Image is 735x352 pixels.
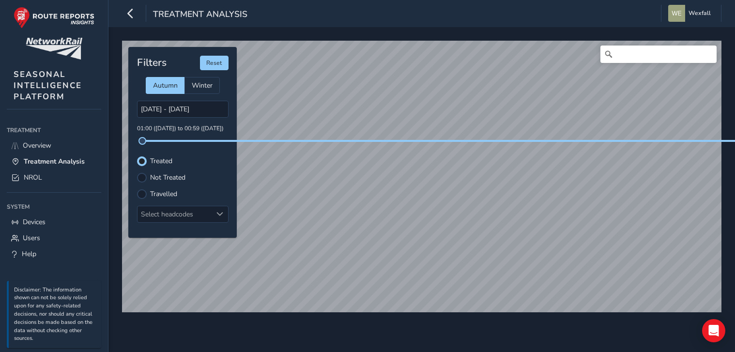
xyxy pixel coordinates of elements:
div: Winter [184,77,220,94]
input: Search [600,46,717,63]
span: Overview [23,141,51,150]
a: Devices [7,214,101,230]
div: Select headcodes [138,206,212,222]
span: Treatment Analysis [24,157,85,166]
img: customer logo [26,38,82,60]
span: Help [22,249,36,259]
h4: Filters [137,57,167,69]
div: Open Intercom Messenger [702,319,725,342]
div: Treatment [7,123,101,138]
span: SEASONAL INTELLIGENCE PLATFORM [14,69,82,102]
div: Autumn [146,77,184,94]
a: NROL [7,169,101,185]
span: Devices [23,217,46,227]
a: Help [7,246,101,262]
a: Treatment Analysis [7,153,101,169]
a: Overview [7,138,101,153]
p: 01:00 ([DATE]) to 00:59 ([DATE]) [137,124,229,133]
span: NROL [24,173,42,182]
img: rr logo [14,7,94,29]
button: Reset [200,56,229,70]
span: Treatment Analysis [153,8,247,22]
p: Disclaimer: The information shown can not be solely relied upon for any safety-related decisions,... [14,286,96,343]
span: Wexfall [689,5,711,22]
span: Winter [192,81,213,90]
a: Users [7,230,101,246]
label: Treated [150,158,172,165]
span: Autumn [153,81,178,90]
div: System [7,199,101,214]
img: diamond-layout [668,5,685,22]
span: Users [23,233,40,243]
label: Travelled [150,191,177,198]
label: Not Treated [150,174,185,181]
canvas: Map [122,41,721,318]
button: Wexfall [668,5,714,22]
